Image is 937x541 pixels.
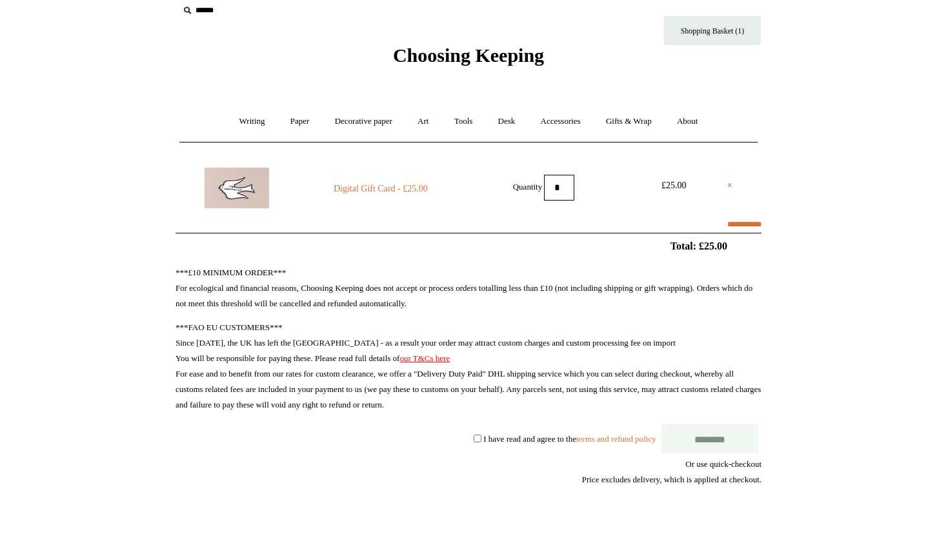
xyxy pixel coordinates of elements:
[146,240,791,252] h2: Total: £25.00
[483,433,656,443] label: I have read and agree to the
[176,472,761,487] div: Price excludes delivery, which is applied at checkout.
[205,168,269,208] img: Digital Gift Card - £25.00
[176,265,761,311] p: ***£10 MINIMUM ORDER*** For ecological and financial reasons, Choosing Keeping does not accept or...
[665,104,710,139] a: About
[487,104,527,139] a: Desk
[228,104,277,139] a: Writing
[393,44,544,66] span: Choosing Keeping
[529,104,592,139] a: Accessories
[594,104,663,139] a: Gifts & Wrap
[443,104,485,139] a: Tools
[279,104,321,139] a: Paper
[727,178,732,193] a: ×
[176,320,761,413] p: ***FAO EU CUSTOMERS*** Since [DATE], the UK has left the [GEOGRAPHIC_DATA] - as a result your ord...
[399,353,450,363] a: our T&Cs here
[576,433,656,443] a: terms and refund policy
[323,104,404,139] a: Decorative paper
[513,181,543,191] label: Quantity
[393,55,544,64] a: Choosing Keeping
[293,181,469,197] a: Digital Gift Card - £25.00
[645,178,703,193] div: £25.00
[176,457,761,487] div: Or use quick-checkout
[664,16,761,45] a: Shopping Basket (1)
[406,104,440,139] a: Art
